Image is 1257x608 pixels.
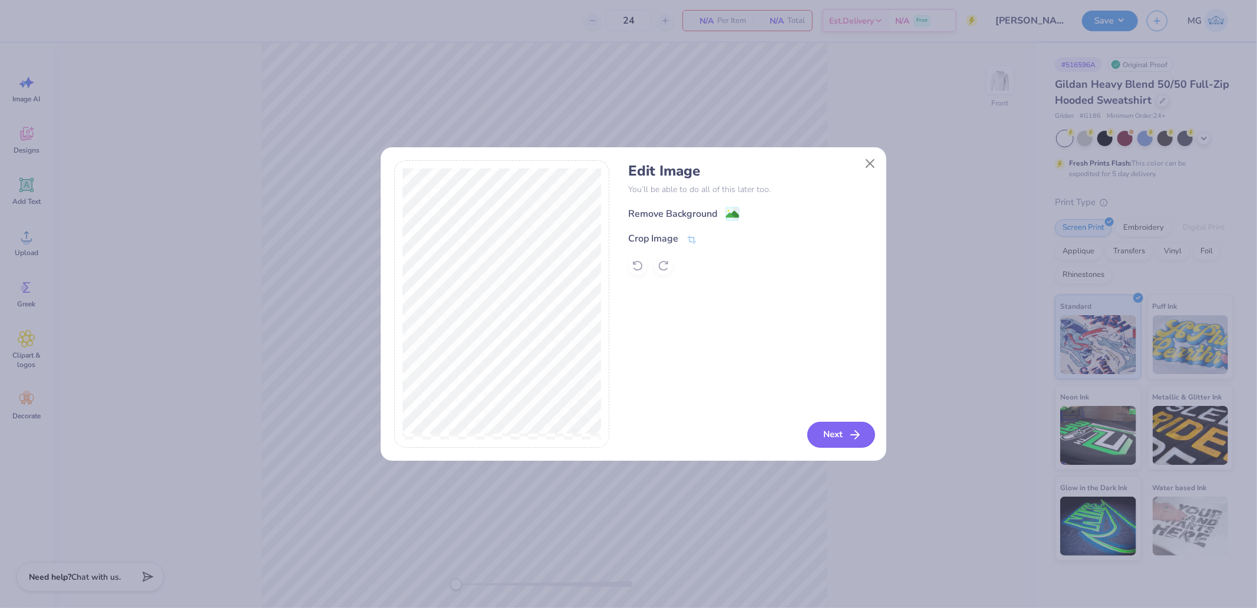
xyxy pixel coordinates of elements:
[628,163,873,180] h4: Edit Image
[859,152,882,174] button: Close
[807,422,875,448] button: Next
[628,207,717,221] div: Remove Background
[628,232,678,246] div: Crop Image
[628,183,873,196] p: You’ll be able to do all of this later too.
